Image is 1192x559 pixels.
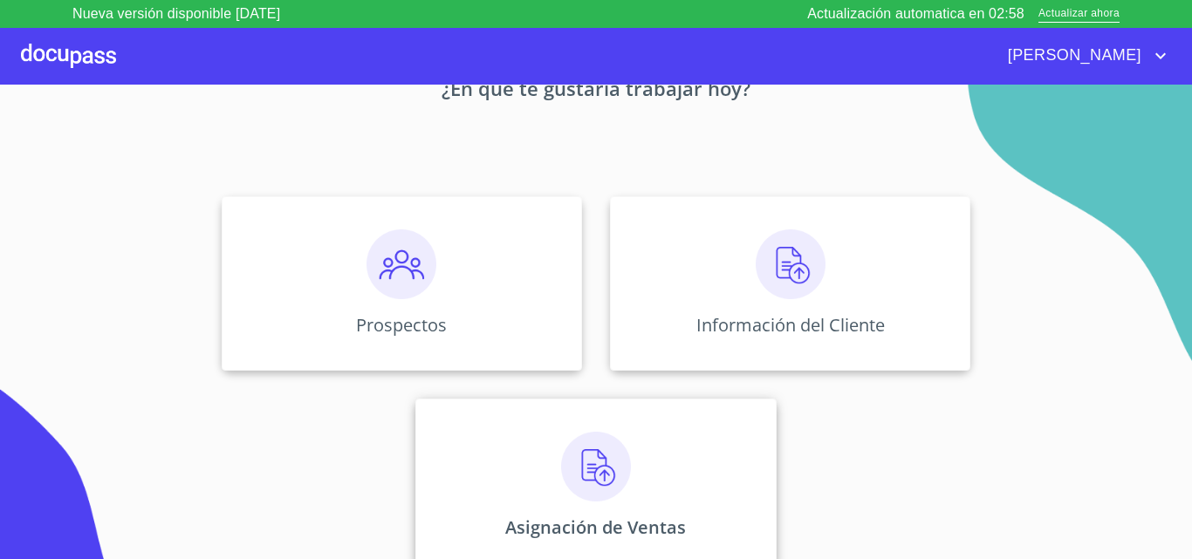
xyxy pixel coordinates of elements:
img: carga.png [756,229,825,299]
span: Actualizar ahora [1038,5,1120,24]
p: ¿En qué te gustaría trabajar hoy? [58,74,1134,109]
p: Nueva versión disponible [DATE] [72,3,280,24]
p: Asignación de Ventas [505,515,686,539]
p: Prospectos [356,313,447,337]
span: [PERSON_NAME] [995,42,1150,70]
img: prospectos.png [367,229,436,299]
p: Actualización automatica en 02:58 [807,3,1024,24]
img: carga.png [561,432,631,501]
button: account of current user [995,42,1171,70]
p: Información del Cliente [696,313,885,337]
